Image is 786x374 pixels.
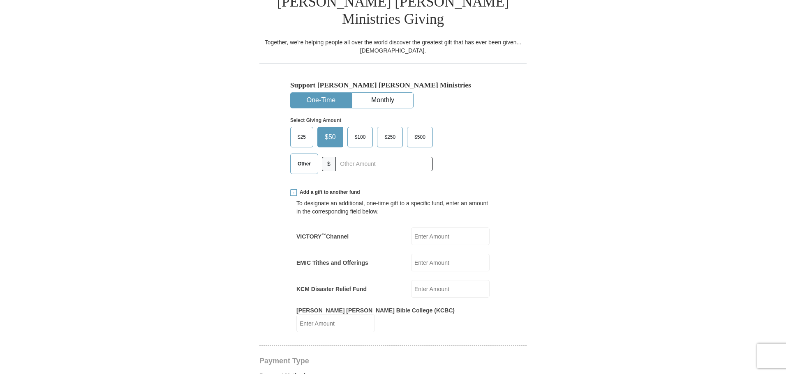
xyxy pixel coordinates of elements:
input: Enter Amount [296,314,375,332]
label: EMIC Tithes and Offerings [296,259,368,267]
input: Other Amount [335,157,433,171]
button: One-Time [291,93,351,108]
input: Enter Amount [411,254,490,271]
span: $ [322,157,336,171]
input: Enter Amount [411,280,490,298]
span: $100 [351,131,370,143]
h5: Support [PERSON_NAME] [PERSON_NAME] Ministries [290,81,496,89]
span: Other [294,158,315,170]
button: Monthly [352,93,413,108]
span: $500 [410,131,430,143]
span: $25 [294,131,310,143]
label: VICTORY Channel [296,232,349,241]
span: $50 [321,131,340,143]
span: Add a gift to another fund [297,189,360,196]
div: Together, we're helping people all over the world discover the greatest gift that has ever been g... [259,38,527,55]
strong: Select Giving Amount [290,117,341,123]
div: To designate an additional, one-time gift to a specific fund, enter an amount in the correspondin... [296,199,490,216]
sup: ™ [321,232,326,237]
label: [PERSON_NAME] [PERSON_NAME] Bible College (KCBC) [296,306,455,314]
span: $250 [380,131,400,143]
input: Enter Amount [411,227,490,245]
label: KCM Disaster Relief Fund [296,285,367,293]
h4: Payment Type [259,358,527,364]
